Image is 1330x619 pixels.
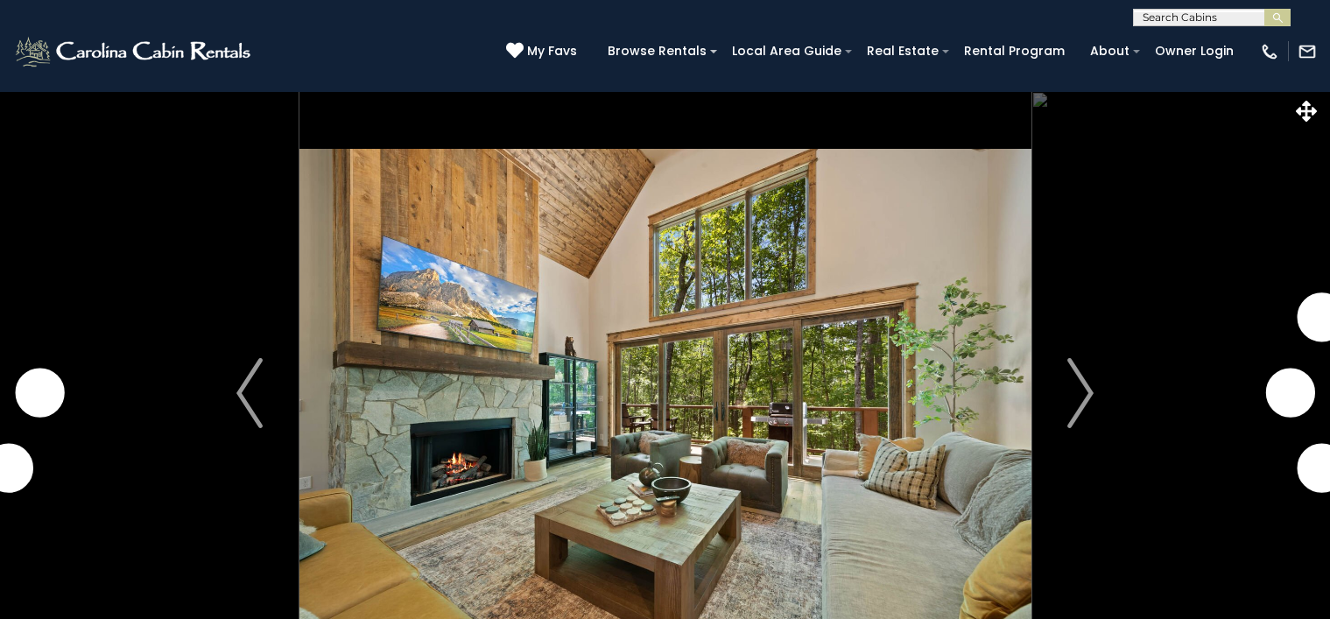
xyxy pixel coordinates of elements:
a: Rental Program [955,38,1073,65]
img: White-1-2.png [13,34,256,69]
a: Real Estate [858,38,947,65]
img: arrow [236,358,263,428]
img: phone-regular-white.png [1260,42,1279,61]
a: Local Area Guide [723,38,850,65]
img: mail-regular-white.png [1298,42,1317,61]
a: My Favs [506,42,581,61]
a: About [1081,38,1138,65]
a: Owner Login [1146,38,1242,65]
img: arrow [1067,358,1094,428]
a: Browse Rentals [599,38,715,65]
span: My Favs [527,42,577,60]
